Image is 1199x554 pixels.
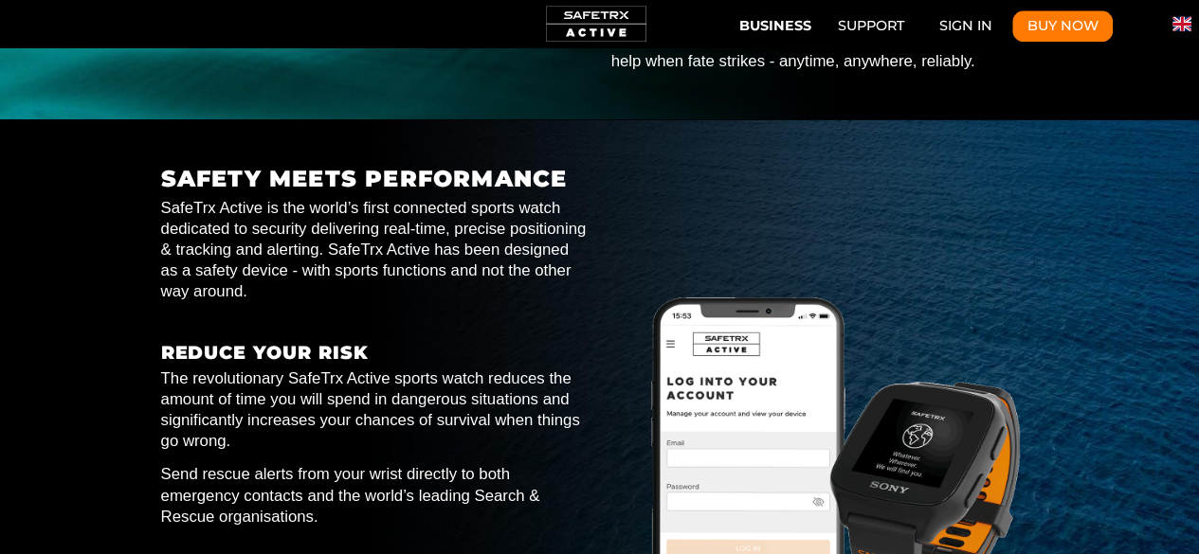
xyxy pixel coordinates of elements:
button: Buy Now [1012,10,1113,43]
p: The revolutionary SafeTrx Active sports watch reduces the amount of time you will spend in danger... [161,368,589,451]
h2: SAFETY MEETS PERFORMANCE [161,167,589,191]
a: Sign In [924,10,1007,43]
p: SafeTrx Active is the world’s first connected sports watch dedicated to security delivering real-... [161,198,589,301]
a: Support [824,10,919,43]
img: en [1172,14,1191,33]
button: Business [732,8,817,39]
button: Change language [1172,14,1191,33]
h3: REDUCE YOUR RISK [161,343,589,363]
p: Send rescue alerts from your wrist directly to both emergency contacts and the world’s leading Se... [161,464,589,527]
